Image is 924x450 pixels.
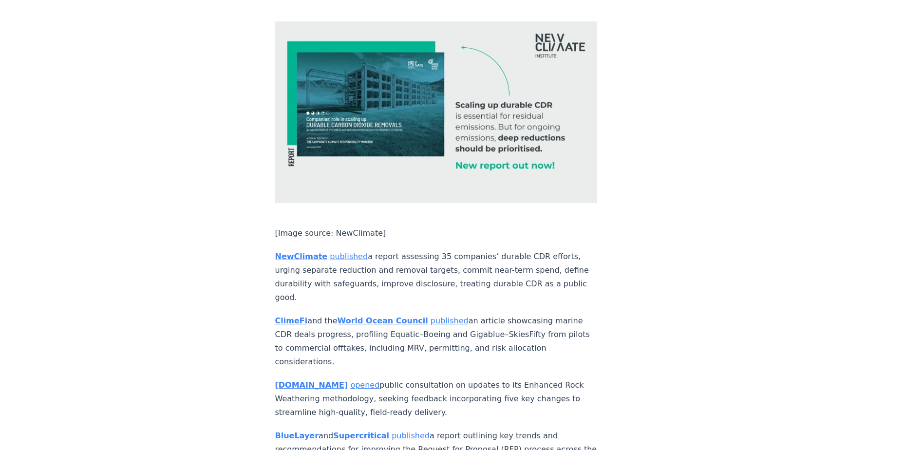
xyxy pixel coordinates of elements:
[275,21,598,203] img: blog post image
[275,431,319,440] a: BlueLayer
[275,250,598,304] p: a report assessing 35 companies’ durable CDR efforts, urging separate reduction and removal targe...
[350,380,379,390] a: opened
[275,252,328,261] a: NewClimate
[275,380,348,390] a: [DOMAIN_NAME]
[392,431,430,440] a: published
[275,378,598,419] p: public consultation on updates to its Enhanced Rock Weathering methodology, seeking feedback inco...
[330,252,368,261] a: published
[275,226,598,240] p: [Image source: NewClimate]
[333,431,389,440] a: Supercritical
[275,316,308,325] a: ClimeFi
[338,316,428,325] a: World Ocean Council
[431,316,469,325] a: published
[275,314,598,369] p: and the an article showcasing marine CDR deals progress, profiling Equatic–Boeing and Gigablue–Sk...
